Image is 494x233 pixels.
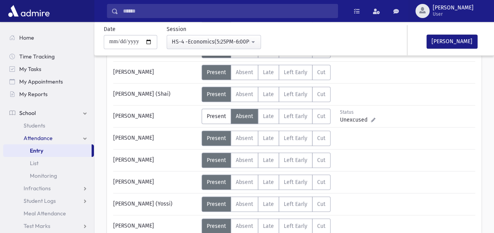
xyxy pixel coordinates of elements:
[236,113,253,120] span: Absent
[426,35,477,49] button: [PERSON_NAME]
[207,201,226,208] span: Present
[202,65,331,80] div: AttTypes
[3,88,94,100] a: My Reports
[340,116,371,124] span: Unexcused
[284,113,307,120] span: Left Early
[3,63,94,75] a: My Tasks
[207,179,226,186] span: Present
[202,131,331,146] div: AttTypes
[109,131,202,146] div: [PERSON_NAME]
[24,210,66,217] span: Meal Attendance
[172,38,250,46] div: HS-4 -Economics(5:25PM-6:00PM)
[24,185,51,192] span: Infractions
[236,91,253,98] span: Absent
[202,153,331,168] div: AttTypes
[284,91,307,98] span: Left Early
[30,172,57,179] span: Monitoring
[236,157,253,164] span: Absent
[207,91,226,98] span: Present
[3,31,94,44] a: Home
[207,157,226,164] span: Present
[3,132,94,144] a: Attendance
[263,157,274,164] span: Late
[167,35,261,49] button: HS-4 -Economics(5:25PM-6:00PM)
[340,109,375,116] div: Status
[109,65,202,80] div: [PERSON_NAME]
[202,197,331,212] div: AttTypes
[263,113,274,120] span: Late
[3,182,94,195] a: Infractions
[263,91,274,98] span: Late
[207,113,226,120] span: Present
[317,91,325,98] span: Cut
[284,157,307,164] span: Left Early
[3,207,94,220] a: Meal Attendance
[202,175,331,190] div: AttTypes
[19,66,41,73] span: My Tasks
[109,153,202,168] div: [PERSON_NAME]
[19,53,55,60] span: Time Tracking
[109,87,202,102] div: [PERSON_NAME] (Shai)
[236,179,253,186] span: Absent
[236,135,253,142] span: Absent
[19,91,48,98] span: My Reports
[3,144,92,157] a: Entry
[263,69,274,76] span: Late
[236,201,253,208] span: Absent
[263,179,274,186] span: Late
[24,222,50,229] span: Test Marks
[30,160,39,167] span: List
[284,179,307,186] span: Left Early
[263,135,274,142] span: Late
[202,109,331,124] div: AttTypes
[433,11,474,17] span: User
[317,69,325,76] span: Cut
[236,69,253,76] span: Absent
[3,220,94,232] a: Test Marks
[104,25,116,33] label: Date
[19,78,63,85] span: My Appointments
[3,157,94,169] a: List
[3,50,94,63] a: Time Tracking
[317,113,325,120] span: Cut
[3,119,94,132] a: Students
[24,122,45,129] span: Students
[284,69,307,76] span: Left Early
[317,157,325,164] span: Cut
[3,195,94,207] a: Student Logs
[3,169,94,182] a: Monitoring
[3,107,94,119] a: School
[317,135,325,142] span: Cut
[109,175,202,190] div: [PERSON_NAME]
[109,197,202,212] div: [PERSON_NAME] (Yossi)
[24,197,56,204] span: Student Logs
[109,109,202,124] div: [PERSON_NAME]
[284,135,307,142] span: Left Early
[3,75,94,88] a: My Appointments
[433,5,474,11] span: [PERSON_NAME]
[19,109,36,116] span: School
[30,147,43,154] span: Entry
[207,223,226,229] span: Present
[202,87,331,102] div: AttTypes
[317,179,325,186] span: Cut
[118,4,338,18] input: Search
[24,135,53,142] span: Attendance
[207,69,226,76] span: Present
[6,3,51,19] img: AdmirePro
[236,223,253,229] span: Absent
[207,135,226,142] span: Present
[19,34,34,41] span: Home
[167,25,186,33] label: Session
